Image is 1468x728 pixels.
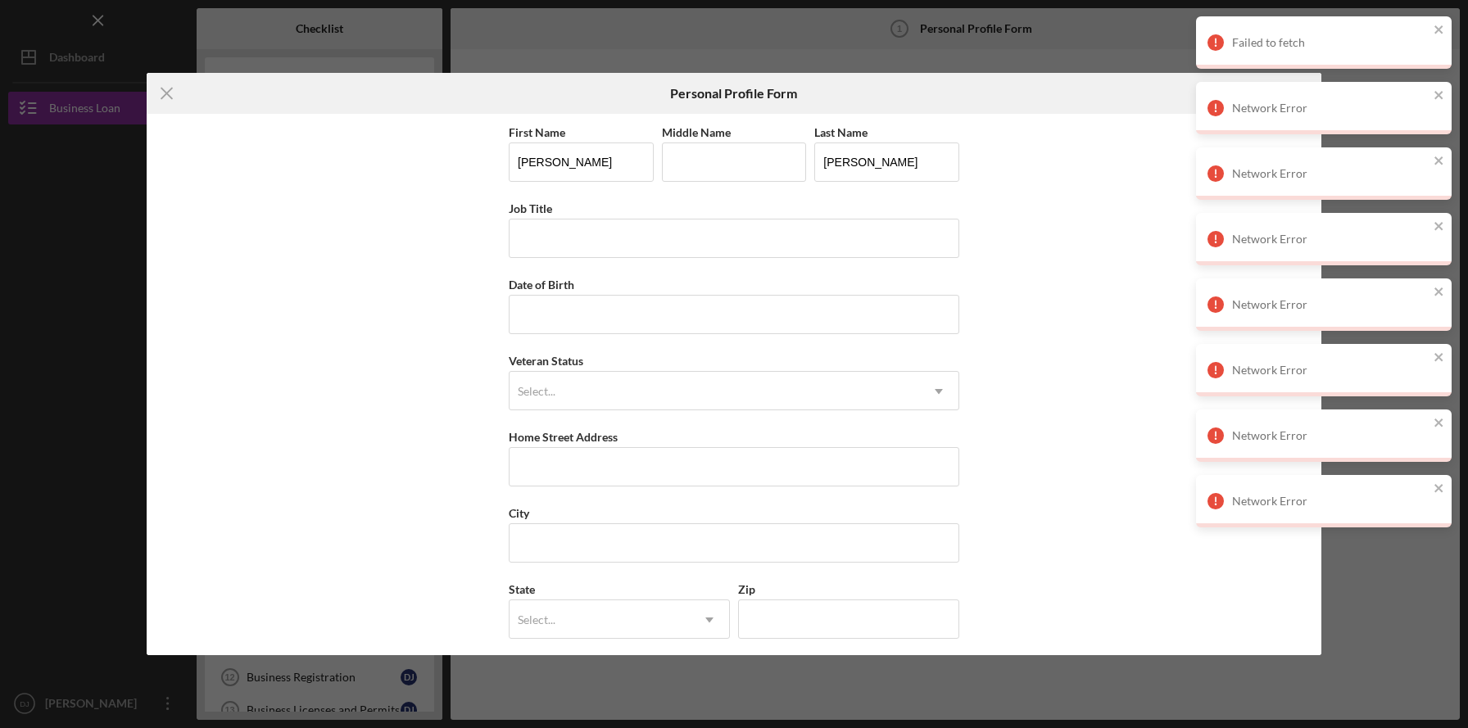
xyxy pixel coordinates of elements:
label: Home Street Address [509,430,618,444]
label: Zip [738,582,755,596]
button: close [1434,219,1445,235]
label: City [509,506,529,520]
label: Middle Name [662,125,731,139]
label: Date of Birth [509,278,574,292]
div: Failed to fetch [1232,36,1429,49]
div: Network Error [1232,429,1429,442]
div: Network Error [1232,167,1429,180]
button: close [1434,416,1445,432]
div: Select... [518,385,555,398]
div: Network Error [1232,364,1429,377]
div: Network Error [1232,495,1429,508]
button: close [1434,285,1445,301]
button: close [1434,154,1445,170]
label: First Name [509,125,565,139]
button: close [1434,23,1445,38]
div: Network Error [1232,298,1429,311]
label: Job Title [509,201,552,215]
h6: Personal Profile Form [670,86,797,101]
button: close [1434,350,1445,366]
label: Last Name [814,125,868,139]
button: close [1434,88,1445,104]
div: Select... [518,613,555,626]
div: Network Error [1232,102,1429,115]
button: close [1434,482,1445,497]
div: Network Error [1232,233,1429,246]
